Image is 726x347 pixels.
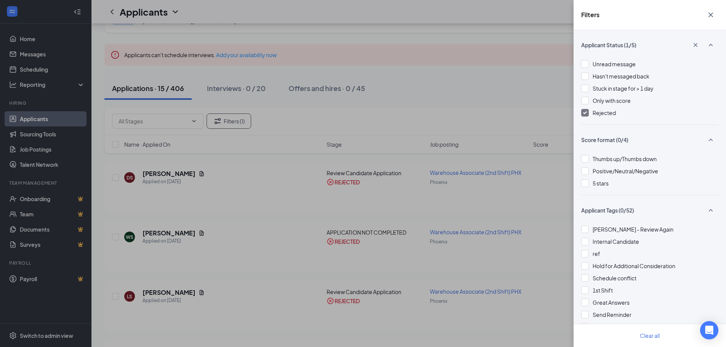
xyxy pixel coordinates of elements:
span: ref [593,250,600,257]
svg: Cross [692,41,699,49]
span: 5 stars [593,180,609,187]
span: Great Answers [593,299,630,306]
span: Applicant Tags (0/52) [581,206,634,214]
span: Stuck in stage for > 1 day [593,85,654,92]
span: Hasn't messaged back [593,73,649,80]
button: SmallChevronUp [703,38,718,52]
span: [PERSON_NAME] - Review Again [593,226,673,233]
button: Clear all [631,328,669,343]
span: 1st Shift [593,287,613,294]
svg: SmallChevronUp [706,135,715,144]
span: Schedule conflict [593,275,636,281]
span: Only with score [593,97,631,104]
svg: SmallChevronUp [706,206,715,215]
span: Applicant Status (1/5) [581,41,636,49]
span: OFFER [593,323,610,330]
svg: SmallChevronUp [706,40,715,50]
button: Cross [688,38,703,51]
h5: Filters [581,11,599,19]
svg: Cross [706,10,715,19]
span: Score format (0/4) [581,136,628,144]
div: Open Intercom Messenger [700,321,718,339]
span: Positive/Neutral/Negative [593,168,658,174]
button: Cross [703,8,718,22]
button: SmallChevronUp [703,203,718,217]
span: Rejected [593,109,616,116]
span: Thumbs up/Thumbs down [593,155,657,162]
span: Send Reminder [593,311,631,318]
span: Hold for Additional Consideration [593,262,675,269]
span: Unread message [593,61,636,67]
span: Internal Candidate [593,238,639,245]
img: checkbox [583,111,587,114]
button: SmallChevronUp [703,133,718,147]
